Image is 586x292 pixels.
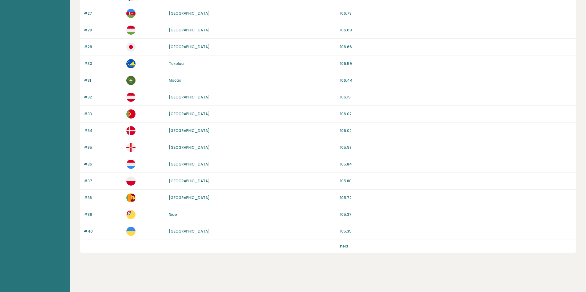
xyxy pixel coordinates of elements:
a: [GEOGRAPHIC_DATA] [169,27,210,33]
img: pl.svg [126,176,136,186]
img: hu.svg [126,26,136,35]
p: 106.02 [340,111,572,117]
p: 106.73 [340,11,572,16]
p: #33 [84,111,123,117]
img: mo.svg [126,76,136,85]
img: at.svg [126,93,136,102]
p: #36 [84,162,123,167]
a: Tokelau [169,61,184,66]
a: [GEOGRAPHIC_DATA] [169,145,210,150]
img: ua.svg [126,227,136,236]
a: [GEOGRAPHIC_DATA] [169,44,210,49]
img: lk.svg [126,193,136,202]
p: 106.69 [340,27,572,33]
img: nu.svg [126,210,136,219]
p: #27 [84,11,123,16]
a: [GEOGRAPHIC_DATA] [169,229,210,234]
p: #34 [84,128,123,134]
p: 106.19 [340,94,572,100]
p: #28 [84,27,123,33]
p: 105.98 [340,145,572,150]
p: 105.37 [340,212,572,217]
a: Macao [169,78,181,83]
p: 105.72 [340,195,572,201]
p: 106.02 [340,128,572,134]
a: [GEOGRAPHIC_DATA] [169,128,210,133]
a: [GEOGRAPHIC_DATA] [169,195,210,200]
p: 106.59 [340,61,572,66]
p: #32 [84,94,123,100]
p: 106.44 [340,78,572,83]
img: gg.svg [126,143,136,152]
img: lu.svg [126,160,136,169]
a: [GEOGRAPHIC_DATA] [169,178,210,183]
img: dk.svg [126,126,136,135]
p: 106.66 [340,44,572,50]
a: [GEOGRAPHIC_DATA] [169,111,210,116]
a: [GEOGRAPHIC_DATA] [169,94,210,100]
img: pt.svg [126,109,136,119]
img: az.svg [126,9,136,18]
p: #31 [84,78,123,83]
p: #30 [84,61,123,66]
p: #38 [84,195,123,201]
p: #37 [84,178,123,184]
img: tk.svg [126,59,136,68]
a: next [340,244,349,249]
p: #29 [84,44,123,50]
img: jp.svg [126,42,136,52]
p: #39 [84,212,123,217]
p: 105.84 [340,162,572,167]
a: [GEOGRAPHIC_DATA] [169,11,210,16]
p: #40 [84,229,123,234]
p: #35 [84,145,123,150]
p: 105.35 [340,229,572,234]
p: 105.80 [340,178,572,184]
a: Niue [169,212,177,217]
a: [GEOGRAPHIC_DATA] [169,162,210,167]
